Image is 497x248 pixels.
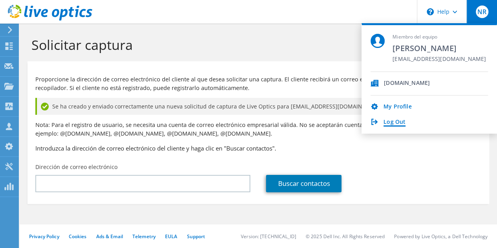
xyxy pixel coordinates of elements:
a: Telemetry [132,233,156,240]
a: Privacy Policy [29,233,59,240]
h1: Solicitar captura [31,37,481,53]
span: NR [476,6,488,18]
p: Proporcione la dirección de correo electrónico del cliente al que desea solicitar una captura. El... [35,75,481,92]
span: Se ha creado y enviado correctamente una nueva solicitud de captura de Live Optics para [EMAIL_AD... [52,102,383,111]
span: [EMAIL_ADDRESS][DOMAIN_NAME] [392,56,486,63]
a: My Profile [383,103,411,111]
a: Cookies [69,233,87,240]
li: Version: [TECHNICAL_ID] [241,233,296,240]
a: Log Out [383,119,405,126]
a: Ads & Email [96,233,123,240]
li: Powered by Live Optics, a Dell Technology [394,233,488,240]
svg: \n [427,8,434,15]
h3: Introduzca la dirección de correo electrónico del cliente y haga clic en "Buscar contactos". [35,144,481,152]
a: Support [187,233,205,240]
span: [PERSON_NAME] [392,43,486,53]
li: © 2025 Dell Inc. All Rights Reserved [306,233,385,240]
a: Buscar contactos [266,175,341,192]
a: EULA [165,233,177,240]
p: Nota: Para el registro de usuario, se necesita una cuenta de correo electrónico empresarial válid... [35,121,481,138]
label: Dirección de correo electrónico [35,163,117,171]
div: [DOMAIN_NAME] [384,80,430,87]
span: Miembro del equipo [392,34,486,40]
